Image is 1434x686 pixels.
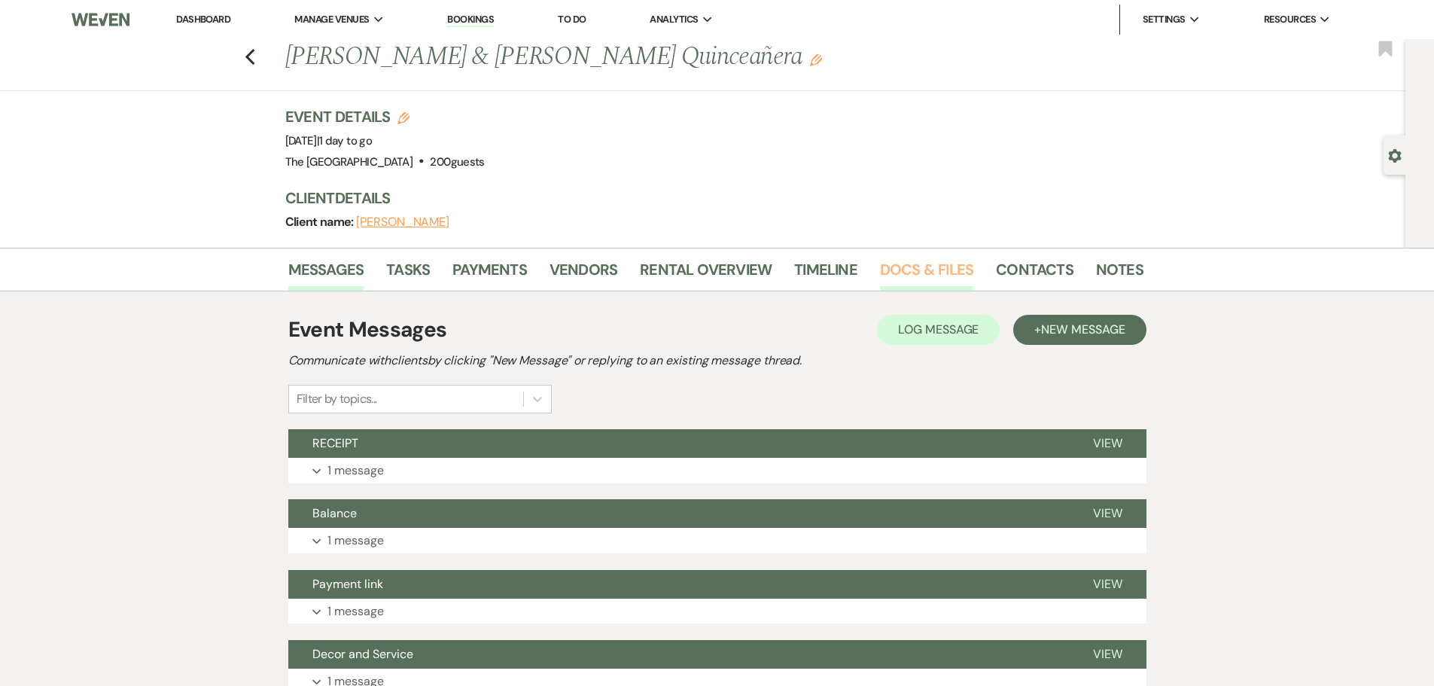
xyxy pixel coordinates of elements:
a: Bookings [447,13,494,27]
button: 1 message [288,599,1146,624]
span: Analytics [650,12,698,27]
h2: Communicate with clients by clicking "New Message" or replying to an existing message thread. [288,352,1146,370]
a: Dashboard [176,13,230,26]
span: Decor and Service [312,646,413,662]
a: Vendors [550,258,617,291]
button: [PERSON_NAME] [356,216,449,228]
a: Tasks [386,258,430,291]
a: Timeline [794,258,857,291]
button: Payment link [288,570,1069,599]
span: Resources [1264,12,1316,27]
img: Weven Logo [72,4,129,35]
span: View [1093,505,1122,521]
button: +New Message [1013,315,1146,345]
button: 1 message [288,528,1146,553]
button: Open lead details [1388,148,1402,162]
a: Contacts [996,258,1073,291]
button: Edit [810,53,822,66]
button: View [1069,499,1146,528]
button: View [1069,429,1146,458]
a: To Do [558,13,586,26]
span: Payment link [312,576,383,592]
span: The [GEOGRAPHIC_DATA] [285,154,413,169]
p: 1 message [327,531,384,550]
span: Log Message [898,322,979,337]
span: [DATE] [285,133,373,148]
span: Settings [1143,12,1186,27]
span: Manage Venues [294,12,369,27]
p: 1 message [327,602,384,621]
h3: Event Details [285,106,485,127]
button: View [1069,640,1146,669]
button: View [1069,570,1146,599]
span: New Message [1041,322,1125,337]
span: View [1093,646,1122,662]
a: Messages [288,258,364,291]
div: Filter by topics... [297,390,377,408]
button: Balance [288,499,1069,528]
button: 1 message [288,458,1146,483]
a: Rental Overview [640,258,772,291]
span: RECEIPT [312,435,358,451]
button: Decor and Service [288,640,1069,669]
a: Payments [452,258,527,291]
span: View [1093,435,1122,451]
span: View [1093,576,1122,592]
h1: Event Messages [288,314,447,346]
a: Docs & Files [880,258,973,291]
button: RECEIPT [288,429,1069,458]
span: | [317,133,372,148]
button: Log Message [877,315,1000,345]
p: 1 message [327,461,384,480]
span: Balance [312,505,357,521]
h3: Client Details [285,188,1128,209]
h1: [PERSON_NAME] & [PERSON_NAME] Quinceañera [285,39,960,75]
span: Client name: [285,214,357,230]
span: 1 day to go [319,133,372,148]
a: Notes [1096,258,1143,291]
span: 200 guests [430,154,484,169]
